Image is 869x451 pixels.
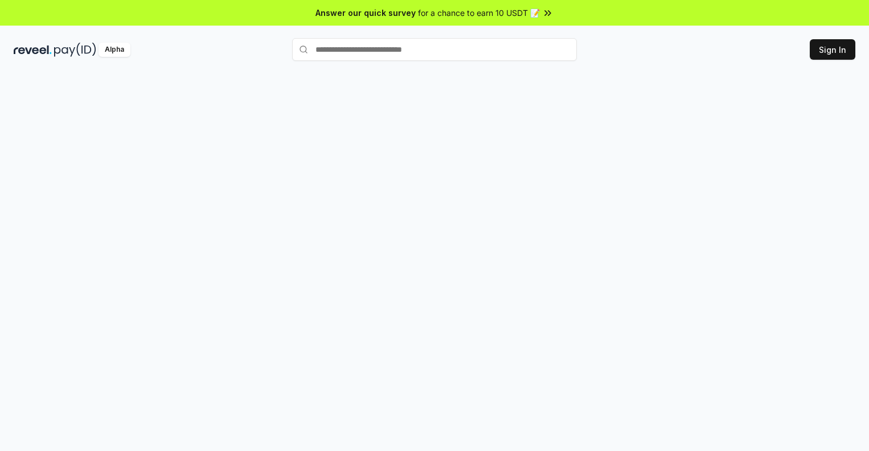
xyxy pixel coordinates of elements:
[810,39,855,60] button: Sign In
[418,7,540,19] span: for a chance to earn 10 USDT 📝
[54,43,96,57] img: pay_id
[315,7,416,19] span: Answer our quick survey
[99,43,130,57] div: Alpha
[14,43,52,57] img: reveel_dark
